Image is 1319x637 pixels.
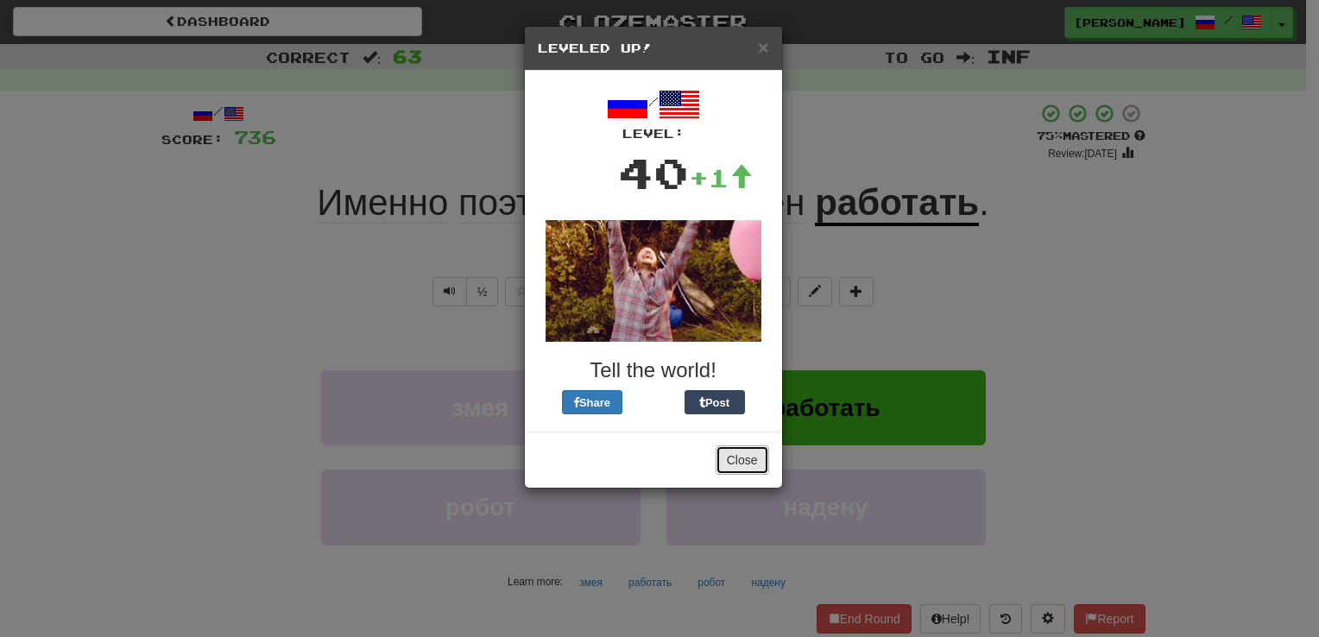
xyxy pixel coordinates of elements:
[538,40,769,57] h5: Leveled Up!
[758,37,768,57] span: ×
[546,220,761,342] img: andy-72a9b47756ecc61a9f6c0ef31017d13e025550094338bf53ee1bb5849c5fd8eb.gif
[685,390,745,414] button: Post
[538,84,769,142] div: /
[622,390,685,414] iframe: X Post Button
[618,142,689,203] div: 40
[689,161,753,195] div: +1
[562,390,622,414] button: Share
[716,445,769,475] button: Close
[538,359,769,382] h3: Tell the world!
[758,38,768,56] button: Close
[538,125,769,142] div: Level:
